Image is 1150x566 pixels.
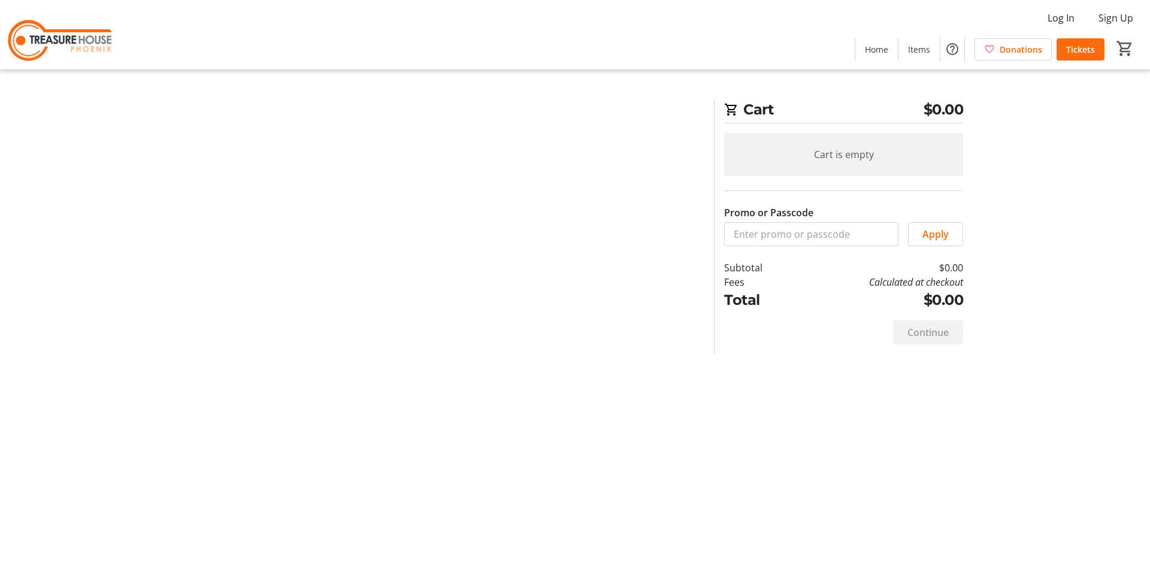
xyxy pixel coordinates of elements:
[975,38,1052,60] a: Donations
[1038,8,1084,28] button: Log In
[724,205,813,220] label: Promo or Passcode
[1089,8,1143,28] button: Sign Up
[908,43,930,56] span: Items
[724,133,963,176] div: Cart is empty
[724,289,794,311] td: Total
[724,99,963,123] h2: Cart
[865,43,888,56] span: Home
[1066,43,1095,56] span: Tickets
[724,275,794,289] td: Fees
[1048,11,1075,25] span: Log In
[855,38,898,60] a: Home
[898,38,940,60] a: Items
[922,227,949,241] span: Apply
[908,222,963,246] button: Apply
[724,222,898,246] input: Enter promo or passcode
[794,275,963,289] td: Calculated at checkout
[1057,38,1104,60] a: Tickets
[724,261,794,275] td: Subtotal
[940,37,964,61] button: Help
[1114,38,1136,59] button: Cart
[7,5,114,65] img: Treasure House's Logo
[1098,11,1133,25] span: Sign Up
[1000,43,1042,56] span: Donations
[794,289,963,311] td: $0.00
[924,99,964,120] span: $0.00
[794,261,963,275] td: $0.00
